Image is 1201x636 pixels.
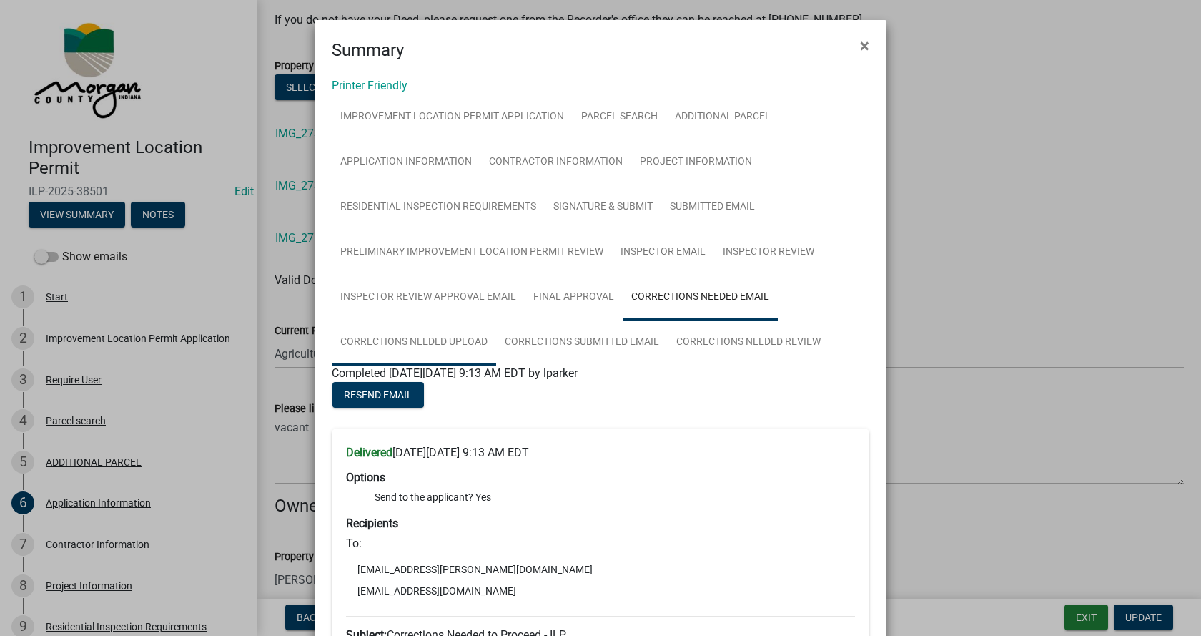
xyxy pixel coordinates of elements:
a: Project Information [631,140,761,185]
a: Preliminary Improvement Location Permit Review [332,230,612,275]
a: Residential Inspection Requirements [332,185,545,230]
a: Inspector Review Approval Email [332,275,525,321]
li: [EMAIL_ADDRESS][DOMAIN_NAME] [346,580,855,602]
strong: Recipients [346,517,398,530]
a: Final Approval [525,275,623,321]
button: Resend Email [332,382,424,408]
a: Corrections Needed Upload [332,320,496,366]
a: Corrections Needed Review [668,320,829,366]
strong: Options [346,471,385,484]
span: × [860,36,869,56]
a: Printer Friendly [332,79,407,92]
a: Corrections Submitted Email [496,320,668,366]
a: Parcel search [573,94,666,140]
li: [EMAIL_ADDRESS][PERSON_NAME][DOMAIN_NAME] [346,559,855,580]
a: Contractor Information [480,140,631,185]
h4: Summary [332,37,404,63]
span: Resend Email [344,389,412,401]
a: Application Information [332,140,480,185]
a: Inspector Email [612,230,714,275]
strong: Delivered [346,446,392,459]
span: Completed [DATE][DATE] 9:13 AM EDT by lparker [332,366,578,380]
a: Inspector Review [714,230,823,275]
h6: [DATE][DATE] 9:13 AM EDT [346,446,855,459]
li: Send to the applicant? Yes [375,490,855,505]
a: Corrections Needed Email [623,275,778,321]
a: Signature & Submit [545,185,661,230]
button: Close [849,26,881,66]
a: ADDITIONAL PARCEL [666,94,779,140]
h6: To: [346,537,855,550]
a: Improvement Location Permit Application [332,94,573,140]
a: Submitted Email [661,185,763,230]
